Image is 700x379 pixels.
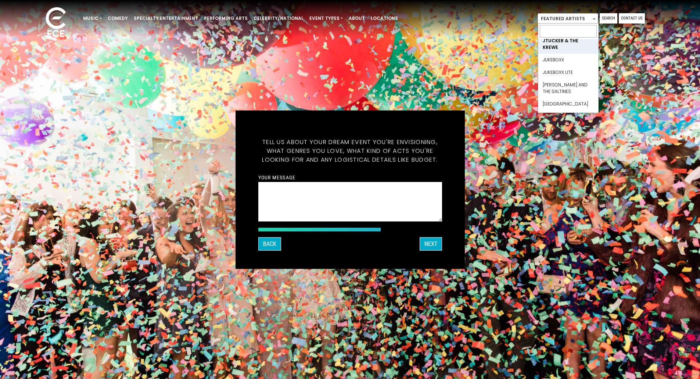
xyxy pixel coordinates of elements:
[538,110,598,123] li: [PERSON_NAME]
[540,25,597,37] input: Search
[538,79,598,98] li: [PERSON_NAME] and The Saltines
[201,12,251,25] a: Performing Arts
[80,12,105,25] a: Music
[258,129,442,173] h5: Tell us about your dream event you're envisioning, what genres you love, what kind of acts you're...
[619,13,645,24] a: Contact Us
[538,66,598,79] li: JUKEBOXX LITE
[258,174,295,180] label: Your message
[258,237,281,250] button: Back
[37,5,74,41] img: ece_new_logo_whitev2-1.png
[105,12,131,25] a: Comedy
[420,237,442,250] button: Next
[131,12,201,25] a: Specialty Entertainment
[306,12,346,25] a: Event Types
[538,98,598,110] li: [GEOGRAPHIC_DATA]
[538,13,598,24] span: Featured Artists
[600,13,617,24] a: Search
[538,35,598,54] li: JTUCKER & THE KREWE
[538,54,598,66] li: JUKEBOXX
[251,12,306,25] a: Celebrity/National
[538,14,598,24] span: Featured Artists
[368,12,401,25] a: Locations
[346,12,368,25] a: About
